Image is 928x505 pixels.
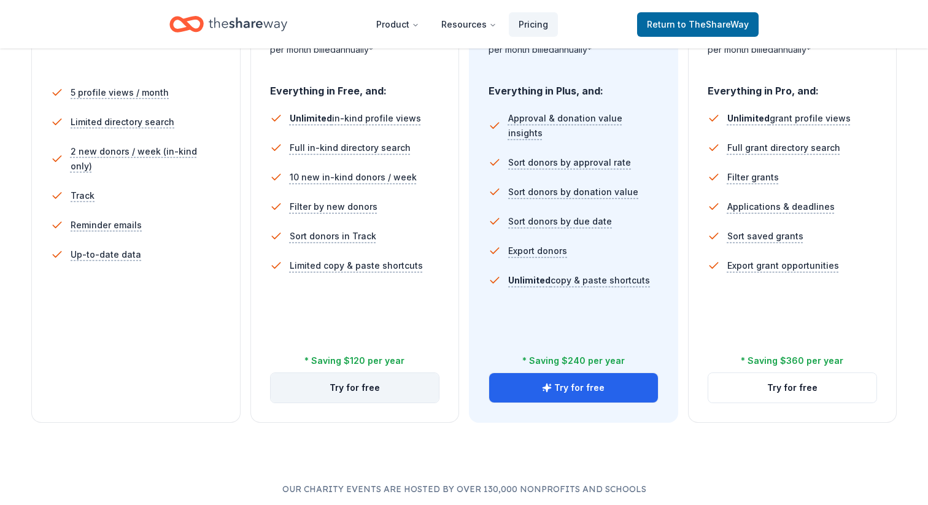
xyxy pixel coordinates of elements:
div: per month billed annually* [489,42,659,57]
span: Approval & donation value insights [508,111,659,141]
span: Applications & deadlines [727,199,835,214]
button: Resources [431,12,506,37]
div: * Saving $120 per year [304,353,404,368]
span: Sort donors by due date [508,214,612,229]
span: Unlimited [508,275,551,285]
span: grant profile views [727,113,851,123]
span: Export grant opportunities [727,258,839,273]
div: Everything in Pro, and: [708,73,878,99]
span: Limited directory search [71,115,174,129]
button: Try for free [489,373,658,403]
div: * Saving $360 per year [741,353,843,368]
span: copy & paste shortcuts [508,275,650,285]
span: Export donors [508,244,567,258]
span: to TheShareWay [678,19,749,29]
span: Filter grants [727,170,779,185]
button: Try for free [271,373,439,403]
div: * Saving $240 per year [522,353,625,368]
span: Sort donors in Track [290,229,376,244]
span: Full in-kind directory search [290,141,411,155]
span: Track [71,188,95,203]
a: Home [169,10,287,39]
span: Sort donors by approval rate [508,155,631,170]
div: per month billed annually* [708,42,878,57]
span: 5 profile views / month [71,85,169,100]
button: Product [366,12,429,37]
span: Limited copy & paste shortcuts [290,258,423,273]
nav: Main [366,10,558,39]
span: Reminder emails [71,218,142,233]
div: Everything in Free, and: [270,73,440,99]
a: Pricing [509,12,558,37]
span: 2 new donors / week (in-kind only) [71,144,221,174]
span: in-kind profile views [290,113,421,123]
p: Our charity events are hosted by over 130,000 nonprofits and schools [29,482,899,496]
span: Up-to-date data [71,247,141,262]
span: Sort donors by donation value [508,185,638,199]
span: Unlimited [290,113,332,123]
span: Filter by new donors [290,199,377,214]
button: Try for free [708,373,877,403]
a: Returnto TheShareWay [637,12,759,37]
span: Sort saved grants [727,229,803,244]
div: Everything in Plus, and: [489,73,659,99]
span: 10 new in-kind donors / week [290,170,417,185]
span: Unlimited [727,113,770,123]
span: Return [647,17,749,32]
div: per month billed annually* [270,42,440,57]
span: Full grant directory search [727,141,840,155]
